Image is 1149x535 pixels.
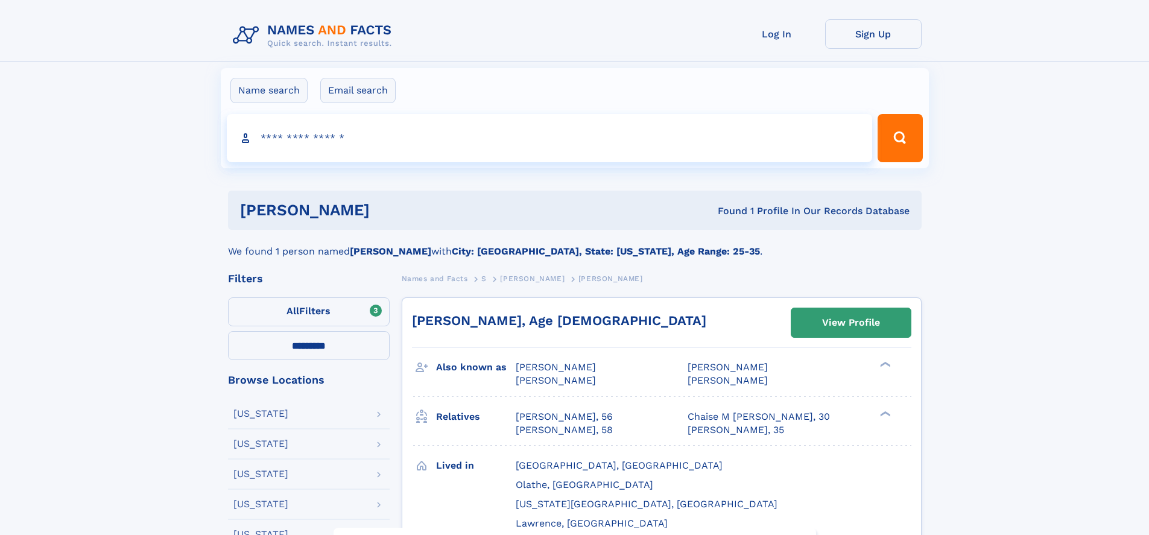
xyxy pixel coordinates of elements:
[436,455,516,476] h3: Lived in
[481,274,487,283] span: S
[822,309,880,337] div: View Profile
[516,498,777,510] span: [US_STATE][GEOGRAPHIC_DATA], [GEOGRAPHIC_DATA]
[516,460,723,471] span: [GEOGRAPHIC_DATA], [GEOGRAPHIC_DATA]
[688,375,768,386] span: [PERSON_NAME]
[233,469,288,479] div: [US_STATE]
[228,230,922,259] div: We found 1 person named with .
[233,439,288,449] div: [US_STATE]
[688,423,784,437] a: [PERSON_NAME], 35
[436,357,516,378] h3: Also known as
[516,410,613,423] a: [PERSON_NAME], 56
[578,274,643,283] span: [PERSON_NAME]
[350,245,431,257] b: [PERSON_NAME]
[688,410,830,423] a: Chaise M [PERSON_NAME], 30
[286,305,299,317] span: All
[543,204,910,218] div: Found 1 Profile In Our Records Database
[516,361,596,373] span: [PERSON_NAME]
[791,308,911,337] a: View Profile
[452,245,760,257] b: City: [GEOGRAPHIC_DATA], State: [US_STATE], Age Range: 25-35
[877,361,891,369] div: ❯
[500,271,565,286] a: [PERSON_NAME]
[230,78,308,103] label: Name search
[516,423,613,437] a: [PERSON_NAME], 58
[233,409,288,419] div: [US_STATE]
[320,78,396,103] label: Email search
[516,518,668,529] span: Lawrence, [GEOGRAPHIC_DATA]
[877,410,891,417] div: ❯
[402,271,468,286] a: Names and Facts
[436,407,516,427] h3: Relatives
[729,19,825,49] a: Log In
[228,19,402,52] img: Logo Names and Facts
[228,297,390,326] label: Filters
[228,273,390,284] div: Filters
[240,203,544,218] h1: [PERSON_NAME]
[481,271,487,286] a: S
[233,499,288,509] div: [US_STATE]
[825,19,922,49] a: Sign Up
[516,479,653,490] span: Olathe, [GEOGRAPHIC_DATA]
[412,313,706,328] a: [PERSON_NAME], Age [DEMOGRAPHIC_DATA]
[500,274,565,283] span: [PERSON_NAME]
[878,114,922,162] button: Search Button
[516,375,596,386] span: [PERSON_NAME]
[228,375,390,385] div: Browse Locations
[227,114,873,162] input: search input
[688,361,768,373] span: [PERSON_NAME]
